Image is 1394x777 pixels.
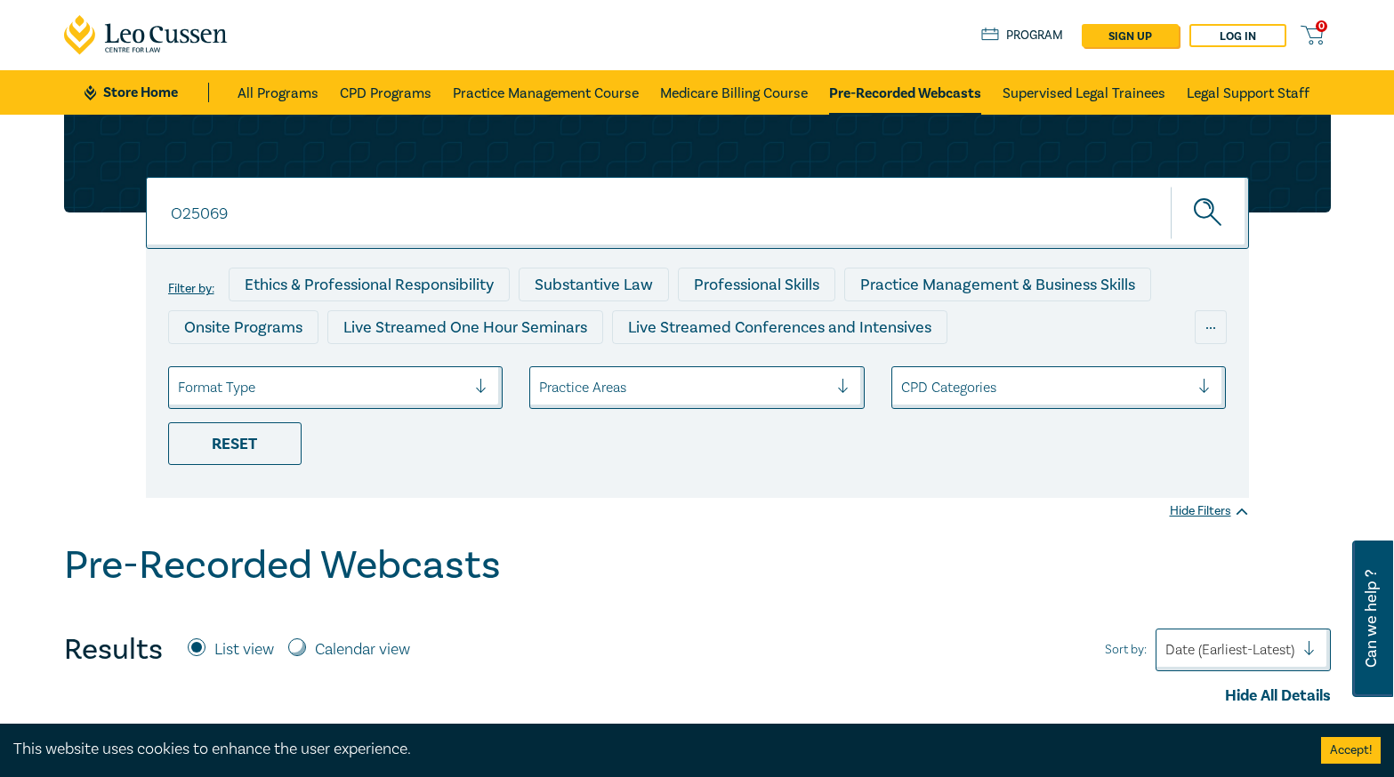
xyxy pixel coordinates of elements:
[453,70,639,115] a: Practice Management Course
[1165,640,1169,660] input: Sort by
[238,70,318,115] a: All Programs
[168,310,318,344] div: Onsite Programs
[1321,737,1381,764] button: Accept cookies
[1363,551,1380,686] span: Can we help ?
[229,268,510,301] div: Ethics & Professional Responsibility
[178,378,181,397] input: select
[673,353,867,387] div: 10 CPD Point Packages
[146,177,1249,249] input: Search for a program title, program description or presenter name
[327,310,603,344] div: Live Streamed One Hour Seminars
[1189,24,1286,47] a: Log in
[519,268,669,301] div: Substantive Law
[844,268,1151,301] div: Practice Management & Business Skills
[214,638,274,661] label: List view
[340,70,431,115] a: CPD Programs
[64,685,1331,708] div: Hide All Details
[1170,502,1249,520] div: Hide Filters
[168,282,214,296] label: Filter by:
[13,738,1294,761] div: This website uses cookies to enhance the user experience.
[64,632,163,668] h4: Results
[1003,70,1165,115] a: Supervised Legal Trainees
[85,83,208,102] a: Store Home
[315,638,410,661] label: Calendar view
[168,353,450,387] div: Live Streamed Practical Workshops
[1082,24,1179,47] a: sign up
[1187,70,1309,115] a: Legal Support Staff
[459,353,664,387] div: Pre-Recorded Webcasts
[612,310,947,344] div: Live Streamed Conferences and Intensives
[876,353,1040,387] div: National Programs
[660,70,808,115] a: Medicare Billing Course
[1105,640,1147,660] span: Sort by:
[539,378,543,397] input: select
[168,422,302,465] div: Reset
[1195,310,1227,344] div: ...
[1316,20,1327,32] span: 0
[64,542,501,589] h1: Pre-Recorded Webcasts
[829,70,981,115] a: Pre-Recorded Webcasts
[678,268,835,301] div: Professional Skills
[981,26,1064,45] a: Program
[901,378,905,397] input: select
[64,721,1331,749] h4: No programs could be found under the current search criteria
